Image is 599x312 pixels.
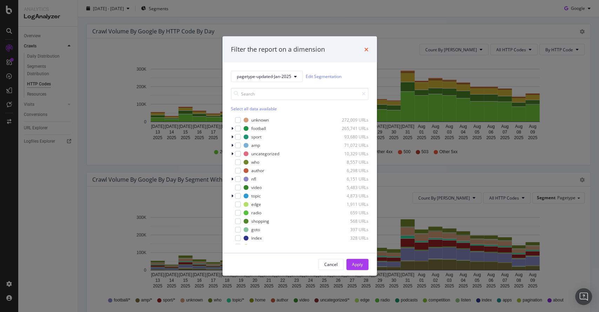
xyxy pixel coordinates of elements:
input: Search [231,87,368,100]
div: uncategorized [251,151,279,157]
div: amp [251,142,260,148]
div: Apply [352,261,363,267]
div: 265,741 URLs [334,125,368,131]
div: 8,557 URLs [334,159,368,165]
div: 397 URLs [334,227,368,233]
div: who [251,159,259,165]
div: 263 URLs [334,243,368,249]
div: video [251,184,262,190]
div: 4,873 URLs [334,193,368,199]
span: pagetype-updated-Jan-2025 [237,73,291,79]
div: 5,483 URLs [334,184,368,190]
div: ca [251,243,256,249]
div: shopping [251,218,269,224]
div: Open Intercom Messenger [575,288,592,305]
div: radio [251,210,261,216]
div: 6,298 URLs [334,168,368,174]
div: Cancel [324,261,338,267]
div: Filter the report on a dimension [231,45,325,54]
button: Cancel [318,259,344,270]
div: unknown [251,117,269,123]
div: football [251,125,266,131]
div: sport [251,134,261,140]
div: Select all data available [231,105,368,111]
div: author [251,168,264,174]
div: times [364,45,368,54]
div: topic [251,193,261,199]
div: 10,329 URLs [334,151,368,157]
div: 6,151 URLs [334,176,368,182]
div: 93,680 URLs [334,134,368,140]
a: Edit Segmentation [306,73,341,80]
div: goto [251,227,260,233]
div: 328 URLs [334,235,368,241]
div: index [251,235,262,241]
div: 659 URLs [334,210,368,216]
button: pagetype-updated-Jan-2025 [231,71,303,82]
div: 71,072 URLs [334,142,368,148]
div: 1,911 URLs [334,201,368,207]
button: Apply [346,259,368,270]
div: 568 URLs [334,218,368,224]
div: modal [222,37,377,276]
div: edge [251,201,261,207]
div: 272,009 URLs [334,117,368,123]
div: nfl [251,176,256,182]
